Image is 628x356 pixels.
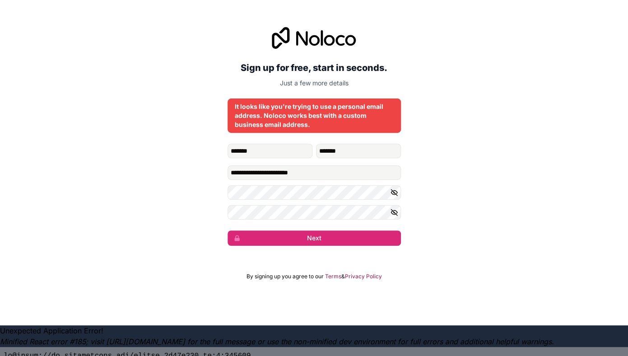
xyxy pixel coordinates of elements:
[316,144,401,158] input: family-name
[325,273,341,280] a: Terms
[235,102,394,129] div: It looks like you're trying to use a personal email address. Noloco works best with a custom busi...
[345,273,382,280] a: Privacy Policy
[228,144,312,158] input: given-name
[228,230,401,246] button: Next
[228,205,401,220] input: Confirm password
[228,185,401,200] input: Password
[228,79,401,88] p: Just a few more details
[247,273,324,280] span: By signing up you agree to our
[228,60,401,76] h2: Sign up for free, start in seconds.
[341,273,345,280] span: &
[228,165,401,180] input: Email address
